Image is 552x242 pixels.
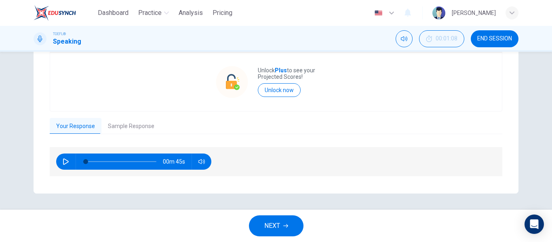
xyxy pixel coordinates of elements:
[175,6,206,20] button: Analysis
[432,6,445,19] img: Profile picture
[135,6,172,20] button: Practice
[419,30,464,47] button: 00:01:08
[264,220,280,231] span: NEXT
[258,83,301,97] button: Unlock now
[138,8,162,18] span: Practice
[525,215,544,234] div: Open Intercom Messenger
[50,118,502,135] div: basic tabs example
[163,154,192,170] span: 00m 45s
[50,118,101,135] button: Your Response
[471,30,518,47] button: END SESSION
[34,5,95,21] a: EduSynch logo
[95,6,132,20] button: Dashboard
[209,6,236,20] button: Pricing
[179,8,203,18] span: Analysis
[396,30,413,47] div: Mute
[436,36,457,42] span: 00:01:08
[477,36,512,42] span: END SESSION
[419,30,464,47] div: Hide
[34,5,76,21] img: EduSynch logo
[452,8,496,18] div: [PERSON_NAME]
[98,8,129,18] span: Dashboard
[213,8,232,18] span: Pricing
[53,31,66,37] span: TOEFL®
[53,37,81,46] h1: Speaking
[275,67,287,74] strong: Plus
[249,215,303,236] button: NEXT
[258,67,336,80] p: Unlock to see your Projected Scores!
[101,118,161,135] button: Sample Response
[373,10,383,16] img: en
